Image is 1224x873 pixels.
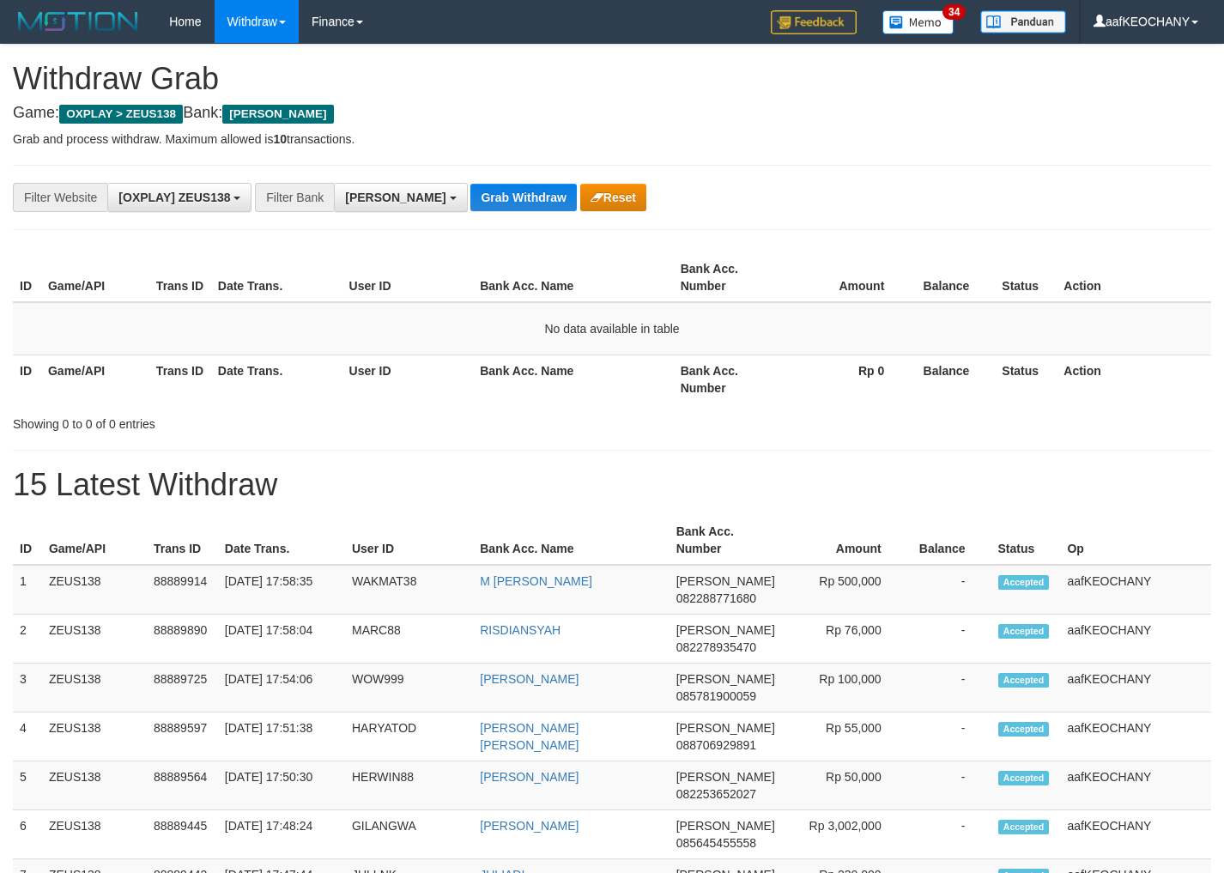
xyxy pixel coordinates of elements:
[342,355,474,403] th: User ID
[907,664,991,712] td: -
[345,615,473,664] td: MARC88
[1060,810,1211,859] td: aafKEOCHANY
[13,183,107,212] div: Filter Website
[782,565,907,615] td: Rp 500,000
[147,565,218,615] td: 88889914
[676,819,775,833] span: [PERSON_NAME]
[13,615,42,664] td: 2
[670,516,782,565] th: Bank Acc. Number
[13,565,42,615] td: 1
[13,761,42,810] td: 5
[676,836,756,850] span: Copy 085645455558 to clipboard
[118,191,230,204] span: [OXPLAY] ZEUS138
[334,183,467,212] button: [PERSON_NAME]
[676,640,756,654] span: Copy 082278935470 to clipboard
[942,4,966,20] span: 34
[1060,615,1211,664] td: aafKEOCHANY
[782,516,907,565] th: Amount
[13,664,42,712] td: 3
[42,712,147,761] td: ZEUS138
[13,468,1211,502] h1: 15 Latest Withdraw
[470,184,576,211] button: Grab Withdraw
[676,770,775,784] span: [PERSON_NAME]
[149,253,211,302] th: Trans ID
[907,615,991,664] td: -
[676,591,756,605] span: Copy 082288771680 to clipboard
[13,810,42,859] td: 6
[1060,516,1211,565] th: Op
[345,761,473,810] td: HERWIN88
[147,810,218,859] td: 88889445
[998,820,1050,834] span: Accepted
[147,664,218,712] td: 88889725
[342,253,474,302] th: User ID
[345,191,445,204] span: [PERSON_NAME]
[991,516,1061,565] th: Status
[782,253,911,302] th: Amount
[676,738,756,752] span: Copy 088706929891 to clipboard
[676,721,775,735] span: [PERSON_NAME]
[782,712,907,761] td: Rp 55,000
[42,565,147,615] td: ZEUS138
[910,253,995,302] th: Balance
[42,761,147,810] td: ZEUS138
[211,253,342,302] th: Date Trans.
[107,183,251,212] button: [OXPLAY] ZEUS138
[1057,355,1211,403] th: Action
[42,810,147,859] td: ZEUS138
[782,664,907,712] td: Rp 100,000
[13,409,497,433] div: Showing 0 to 0 of 0 entries
[42,664,147,712] td: ZEUS138
[41,355,149,403] th: Game/API
[222,105,333,124] span: [PERSON_NAME]
[13,302,1211,355] td: No data available in table
[480,770,579,784] a: [PERSON_NAME]
[41,253,149,302] th: Game/API
[782,761,907,810] td: Rp 50,000
[218,810,345,859] td: [DATE] 17:48:24
[218,664,345,712] td: [DATE] 17:54:06
[218,712,345,761] td: [DATE] 17:51:38
[907,516,991,565] th: Balance
[676,787,756,801] span: Copy 082253652027 to clipboard
[907,810,991,859] td: -
[998,722,1050,737] span: Accepted
[907,712,991,761] td: -
[480,574,592,588] a: M [PERSON_NAME]
[255,183,334,212] div: Filter Bank
[782,355,911,403] th: Rp 0
[998,624,1050,639] span: Accepted
[676,574,775,588] span: [PERSON_NAME]
[910,355,995,403] th: Balance
[1060,565,1211,615] td: aafKEOCHANY
[782,615,907,664] td: Rp 76,000
[1057,253,1211,302] th: Action
[218,516,345,565] th: Date Trans.
[473,253,673,302] th: Bank Acc. Name
[149,355,211,403] th: Trans ID
[473,516,669,565] th: Bank Acc. Name
[674,253,782,302] th: Bank Acc. Number
[580,184,646,211] button: Reset
[147,712,218,761] td: 88889597
[907,565,991,615] td: -
[147,761,218,810] td: 88889564
[998,673,1050,688] span: Accepted
[676,623,775,637] span: [PERSON_NAME]
[218,761,345,810] td: [DATE] 17:50:30
[13,712,42,761] td: 4
[782,810,907,859] td: Rp 3,002,000
[998,575,1050,590] span: Accepted
[13,9,143,34] img: MOTION_logo.png
[995,355,1057,403] th: Status
[676,672,775,686] span: [PERSON_NAME]
[480,672,579,686] a: [PERSON_NAME]
[345,565,473,615] td: WAKMAT38
[13,253,41,302] th: ID
[218,565,345,615] td: [DATE] 17:58:35
[1060,712,1211,761] td: aafKEOCHANY
[676,689,756,703] span: Copy 085781900059 to clipboard
[42,516,147,565] th: Game/API
[147,615,218,664] td: 88889890
[480,623,560,637] a: RISDIANSYAH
